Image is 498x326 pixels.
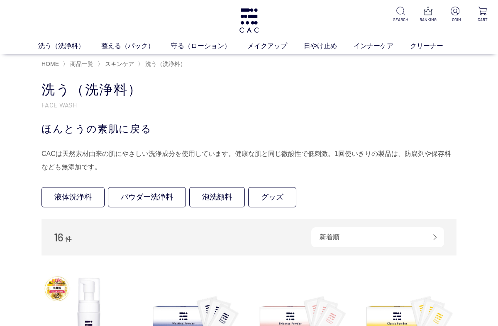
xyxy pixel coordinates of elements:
[410,41,460,51] a: クリーナー
[447,17,464,23] p: LOGIN
[419,7,437,23] a: RANKING
[171,41,247,51] a: 守る（ローション）
[304,41,354,51] a: 日やけ止め
[419,17,437,23] p: RANKING
[311,227,444,247] div: 新着順
[41,187,105,207] a: 液体洗浄料
[447,7,464,23] a: LOGIN
[41,147,456,174] div: CACは天然素材由来の肌にやさしい洗浄成分を使用しています。健康な肌と同じ微酸性で低刺激。1回使いきりの製品は、防腐剤や保存料なども無添加です。
[144,61,186,67] a: 洗う（洗浄料）
[108,187,186,207] a: パウダー洗浄料
[392,7,409,23] a: SEARCH
[98,60,136,68] li: 〉
[138,60,188,68] li: 〉
[65,236,72,243] span: 件
[101,41,171,51] a: 整える（パック）
[63,60,95,68] li: 〉
[474,17,491,23] p: CART
[41,81,456,99] h1: 洗う（洗浄料）
[248,187,296,207] a: グッズ
[103,61,134,67] a: スキンケア
[54,231,63,243] span: 16
[189,187,245,207] a: 泡洗顔料
[392,17,409,23] p: SEARCH
[38,41,101,51] a: 洗う（洗浄料）
[474,7,491,23] a: CART
[70,61,93,67] span: 商品一覧
[41,100,456,109] p: FACE WASH
[41,122,456,136] div: ほんとうの素肌に戻る
[68,61,93,67] a: 商品一覧
[41,61,59,67] a: HOME
[238,8,260,33] img: logo
[105,61,134,67] span: スキンケア
[247,41,304,51] a: メイクアップ
[354,41,410,51] a: インナーケア
[145,61,186,67] span: 洗う（洗浄料）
